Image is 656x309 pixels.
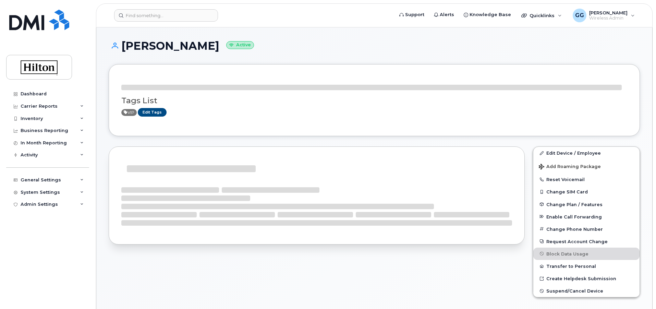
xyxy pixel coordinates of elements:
a: Create Helpdesk Submission [533,272,640,285]
button: Suspend/Cancel Device [533,285,640,297]
button: Change Plan / Features [533,198,640,211]
span: Suspend/Cancel Device [546,288,603,294]
button: Change Phone Number [533,223,640,235]
button: Add Roaming Package [533,159,640,173]
button: Block Data Usage [533,248,640,260]
span: Add Roaming Package [539,164,601,170]
button: Request Account Change [533,235,640,248]
h1: [PERSON_NAME] [109,40,640,52]
a: Edit Tags [138,108,167,117]
button: Enable Call Forwarding [533,211,640,223]
span: Change Plan / Features [546,202,603,207]
button: Change SIM Card [533,186,640,198]
a: Edit Device / Employee [533,147,640,159]
h3: Tags List [121,96,627,105]
button: Transfer to Personal [533,260,640,272]
small: Active [226,41,254,49]
span: Enable Call Forwarding [546,214,602,219]
button: Reset Voicemail [533,173,640,186]
span: Active [121,109,137,116]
